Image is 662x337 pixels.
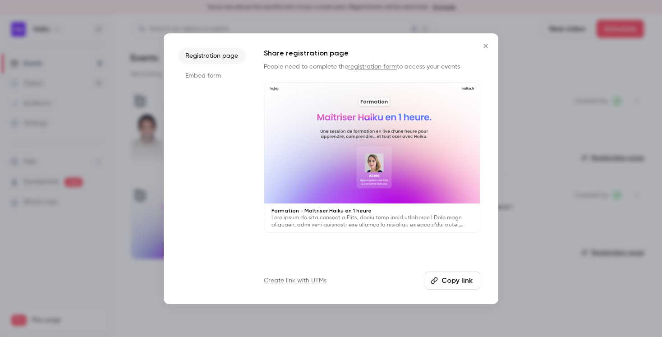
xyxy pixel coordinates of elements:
a: Formation - Maîtriser Haiku en 1 heureLore ipsum do sita consect a Elits, doeiu temp incid utlabo... [264,82,480,233]
a: registration form [348,64,397,70]
p: Lore ipsum do sita consect a Elits, doeiu temp incid utlaboree ! Dolo magn aliquaen, admi veni qu... [271,214,473,229]
a: Create link with UTMs [264,276,326,285]
li: Embed form [178,68,246,84]
p: Formation - Maîtriser Haiku en 1 heure [271,207,473,214]
button: Close [477,37,495,55]
li: Registration page [178,48,246,64]
button: Copy link [425,272,480,290]
p: People need to complete the to access your events [264,62,480,71]
h1: Share registration page [264,48,480,59]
